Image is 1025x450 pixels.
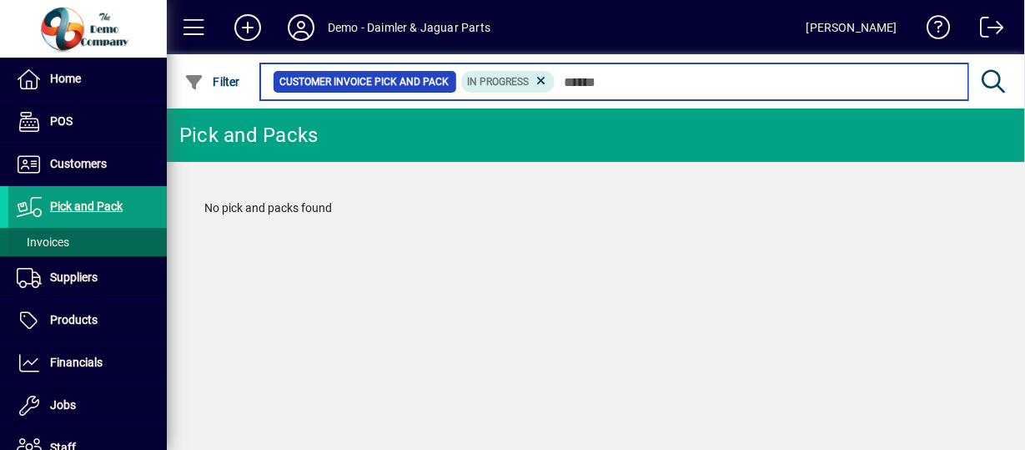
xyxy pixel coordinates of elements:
[328,14,490,41] div: Demo - Daimler & Jaguar Parts
[221,13,274,43] button: Add
[8,342,167,384] a: Financials
[274,13,328,43] button: Profile
[8,101,167,143] a: POS
[17,235,69,249] span: Invoices
[8,144,167,185] a: Customers
[8,58,167,100] a: Home
[914,3,951,58] a: Knowledge Base
[180,67,244,97] button: Filter
[50,271,98,284] span: Suppliers
[967,3,1004,58] a: Logout
[188,183,1004,234] div: No pick and packs found
[8,300,167,341] a: Products
[280,73,450,90] span: Customer Invoice Pick and Pack
[50,72,81,85] span: Home
[179,122,319,149] div: Pick and Packs
[50,200,123,213] span: Pick and Pack
[8,228,167,256] a: Invoices
[50,157,107,170] span: Customers
[8,257,167,299] a: Suppliers
[50,398,76,412] span: Jobs
[468,76,530,88] span: In Progress
[50,114,73,128] span: POS
[8,385,167,427] a: Jobs
[806,14,897,41] div: [PERSON_NAME]
[50,313,98,326] span: Products
[184,75,240,88] span: Filter
[461,71,555,93] mat-chip: Pick Pack Status: In Progress
[50,356,103,369] span: Financials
